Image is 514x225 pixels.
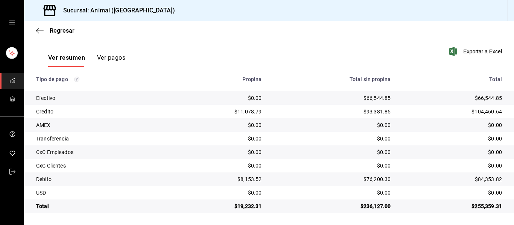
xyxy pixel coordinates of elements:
[36,175,166,183] div: Debito
[403,135,502,142] div: $0.00
[274,148,391,156] div: $0.00
[274,175,391,183] div: $76,200.30
[274,135,391,142] div: $0.00
[57,6,175,15] h3: Sucursal: Animal ([GEOGRAPHIC_DATA])
[36,76,166,82] div: Tipo de pago
[403,76,502,82] div: Total
[36,94,166,102] div: Efectivo
[178,135,262,142] div: $0.00
[36,189,166,196] div: USD
[36,135,166,142] div: Transferencia
[274,189,391,196] div: $0.00
[403,162,502,169] div: $0.00
[48,54,125,67] div: navigation tabs
[403,202,502,210] div: $255,359.31
[36,202,166,210] div: Total
[50,27,75,34] span: Regresar
[9,20,15,26] button: open drawer
[274,162,391,169] div: $0.00
[403,175,502,183] div: $84,353.82
[403,121,502,129] div: $0.00
[274,121,391,129] div: $0.00
[178,189,262,196] div: $0.00
[403,108,502,115] div: $104,460.64
[178,76,262,82] div: Propina
[178,162,262,169] div: $0.00
[36,121,166,129] div: AMEX
[36,27,75,34] button: Regresar
[403,94,502,102] div: $66,544.85
[450,47,502,56] button: Exportar a Excel
[36,148,166,156] div: CxC Empleados
[36,162,166,169] div: CxC Clientes
[274,202,391,210] div: $236,127.00
[403,189,502,196] div: $0.00
[178,108,262,115] div: $11,078.79
[97,54,125,67] button: Ver pagos
[178,121,262,129] div: $0.00
[274,76,391,82] div: Total sin propina
[178,148,262,156] div: $0.00
[274,94,391,102] div: $66,544.85
[74,77,79,82] svg: Los pagos realizados con Pay y otras terminales son montos brutos.
[178,175,262,183] div: $8,153.52
[36,108,166,115] div: Credito
[403,148,502,156] div: $0.00
[178,202,262,210] div: $19,232.31
[48,54,85,67] button: Ver resumen
[274,108,391,115] div: $93,381.85
[178,94,262,102] div: $0.00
